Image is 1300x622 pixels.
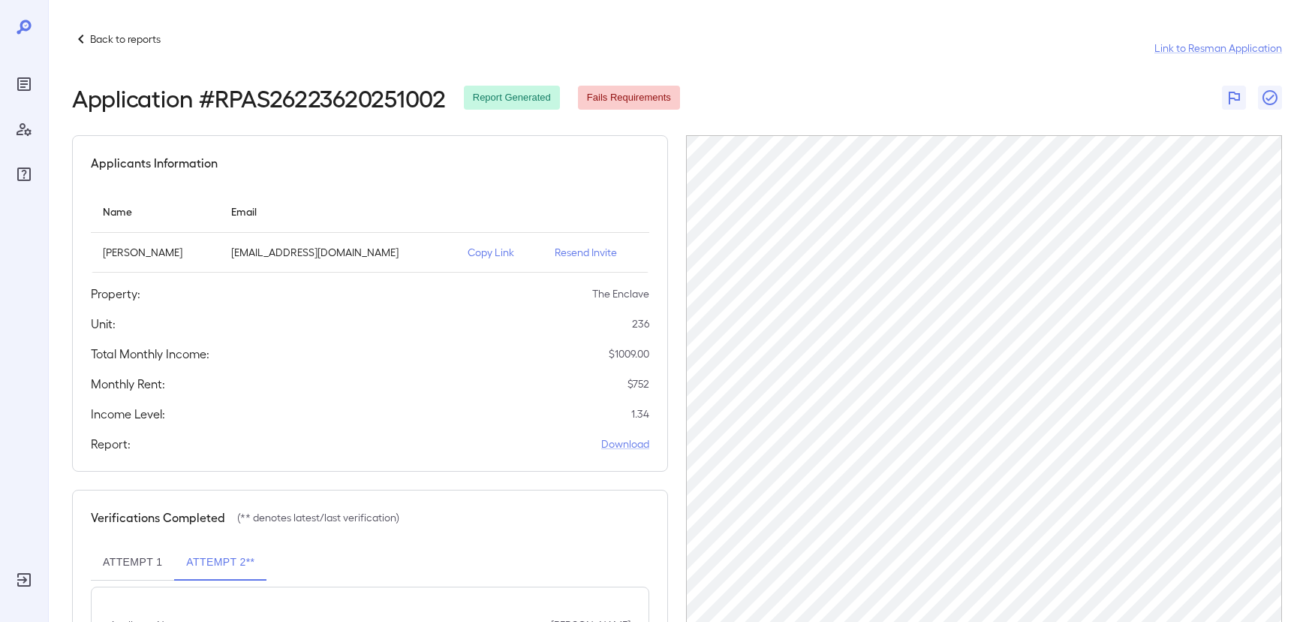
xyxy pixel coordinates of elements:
[632,316,649,331] p: 236
[609,346,649,361] p: $ 1009.00
[91,315,116,333] h5: Unit:
[91,509,225,527] h5: Verifications Completed
[91,435,131,453] h5: Report:
[231,245,444,260] p: [EMAIL_ADDRESS][DOMAIN_NAME]
[1258,86,1282,110] button: Close Report
[91,154,218,172] h5: Applicants Information
[219,190,456,233] th: Email
[12,162,36,186] div: FAQ
[1154,41,1282,56] a: Link to Resman Application
[468,245,531,260] p: Copy Link
[627,376,649,391] p: $ 752
[631,406,649,421] p: 1.34
[1222,86,1246,110] button: Flag Report
[592,286,649,301] p: The Enclave
[555,245,637,260] p: Resend Invite
[12,117,36,141] div: Manage Users
[91,375,165,393] h5: Monthly Rent:
[90,32,161,47] p: Back to reports
[91,345,209,363] h5: Total Monthly Income:
[174,545,266,581] button: Attempt 2**
[578,91,680,105] span: Fails Requirements
[601,436,649,451] a: Download
[12,72,36,96] div: Reports
[12,568,36,592] div: Log Out
[91,405,165,423] h5: Income Level:
[91,285,140,303] h5: Property:
[91,190,649,273] table: simple table
[91,545,174,581] button: Attempt 1
[72,84,446,111] h2: Application # RPAS26223620251002
[464,91,560,105] span: Report Generated
[91,190,219,233] th: Name
[237,510,399,525] p: (** denotes latest/last verification)
[103,245,207,260] p: [PERSON_NAME]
